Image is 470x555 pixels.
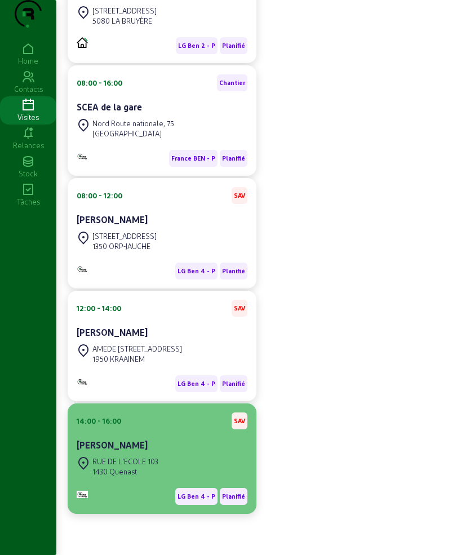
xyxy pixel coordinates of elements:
div: 1950 KRAAINEM [92,354,182,364]
div: [STREET_ADDRESS] [92,231,157,241]
span: Planifié [222,492,245,500]
div: 08:00 - 12:00 [77,190,122,201]
div: 12:00 - 14:00 [77,303,121,313]
div: 14:00 - 16:00 [77,416,121,426]
div: [GEOGRAPHIC_DATA] [92,128,174,139]
img: B2B - PVELEC [77,153,88,160]
span: Planifié [222,267,245,275]
span: LG Ben 4 - P [178,380,215,388]
span: Planifié [222,42,245,50]
span: SAV [234,417,245,425]
div: 1430 Quenast [92,467,158,477]
span: Planifié [222,380,245,388]
span: Planifié [222,154,245,162]
span: LG Ben 2 - P [178,42,215,50]
img: Monitoring et Maintenance [77,491,88,498]
div: 08:00 - 16:00 [77,78,122,88]
span: France BEN - P [171,154,215,162]
cam-card-title: [PERSON_NAME] [77,439,148,450]
div: RUE DE L'ECOLE 103 [92,456,158,467]
span: Chantier [219,79,245,87]
img: Monitoring et Maintenance [77,378,88,385]
cam-card-title: [PERSON_NAME] [77,327,148,338]
div: 5080 LA BRUYÈRE [92,16,157,26]
div: 1350 ORP-JAUCHE [92,241,157,251]
div: [STREET_ADDRESS] [92,6,157,16]
span: LG Ben 4 - P [178,492,215,500]
div: AMEDE [STREET_ADDRESS] [92,344,182,354]
img: Monitoring et Maintenance [77,265,88,273]
cam-card-title: SCEA de la gare [77,101,142,112]
div: Nord Route nationale, 75 [92,118,174,128]
img: PVELEC [77,37,88,48]
span: SAV [234,304,245,312]
span: SAV [234,192,245,199]
span: LG Ben 4 - P [178,267,215,275]
cam-card-title: [PERSON_NAME] [77,214,148,225]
